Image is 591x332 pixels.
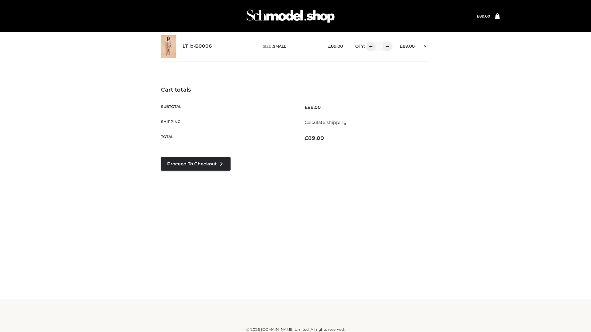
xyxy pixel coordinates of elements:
span: £ [305,105,308,110]
bdi: 89.00 [305,135,324,141]
a: LT_b-B0006 [183,43,212,49]
img: LT_b-B0006 - SMALL [161,35,176,58]
bdi: 89.00 [477,14,490,18]
span: £ [328,44,331,49]
bdi: 89.00 [328,44,343,49]
span: £ [477,14,479,18]
p: size : [263,44,319,49]
img: Schmodel Admin 964 [244,4,337,28]
span: £ [305,135,308,141]
h4: Cart totals [161,87,430,93]
a: Proceed to Checkout [161,157,231,171]
a: Remove this item [421,41,430,49]
th: Shipping [161,115,295,130]
a: £89.00 [477,14,490,18]
bdi: 89.00 [400,44,415,49]
div: QTY: [349,41,390,51]
span: SMALL [273,44,286,49]
a: Calculate shipping [305,120,347,125]
th: Total [161,130,295,146]
span: £ [400,44,403,49]
bdi: 89.00 [305,105,321,110]
th: Subtotal [161,100,295,115]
